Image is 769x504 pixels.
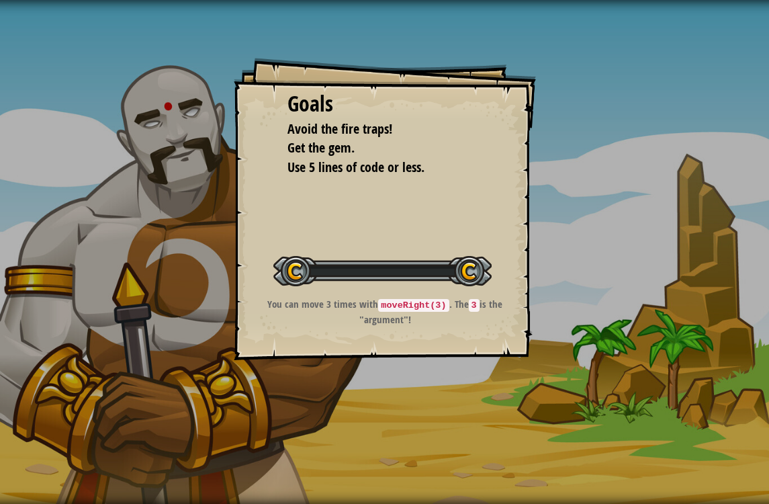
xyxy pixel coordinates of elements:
[378,299,449,312] code: moveRight(3)
[287,138,355,157] span: Get the gem.
[271,158,479,177] li: Use 5 lines of code or less.
[251,297,520,327] p: You can move 3 times with . The is the "argument"!
[271,138,479,158] li: Get the gem.
[287,158,424,176] span: Use 5 lines of code or less.
[287,120,392,138] span: Avoid the fire traps!
[287,89,482,120] div: Goals
[469,299,480,312] code: 3
[271,120,479,139] li: Avoid the fire traps!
